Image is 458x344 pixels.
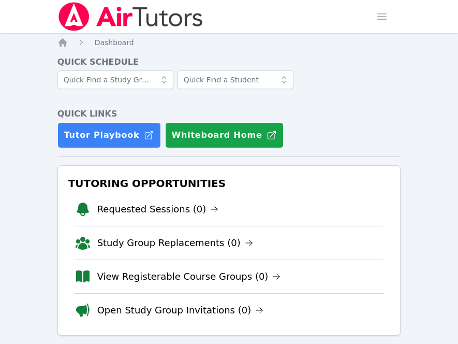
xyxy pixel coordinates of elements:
a: Requested Sessions (0) [97,202,219,217]
a: Dashboard [95,37,134,48]
a: Tutor Playbook [57,122,161,148]
img: Air Tutors [57,2,204,31]
h4: Quick Links [57,108,401,120]
a: Study Group Replacements (0) [97,236,253,250]
input: Quick Find a Student [178,70,293,89]
button: Whiteboard Home [165,122,284,148]
input: Quick Find a Study Group [57,70,173,89]
span: Dashboard [95,38,134,47]
h3: Tutoring Opportunities [66,174,392,193]
a: Open Study Group Invitations (0) [97,303,264,318]
h4: Quick Schedule [57,56,401,68]
a: View Registerable Course Groups (0) [97,269,281,284]
nav: Breadcrumb [57,37,401,48]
